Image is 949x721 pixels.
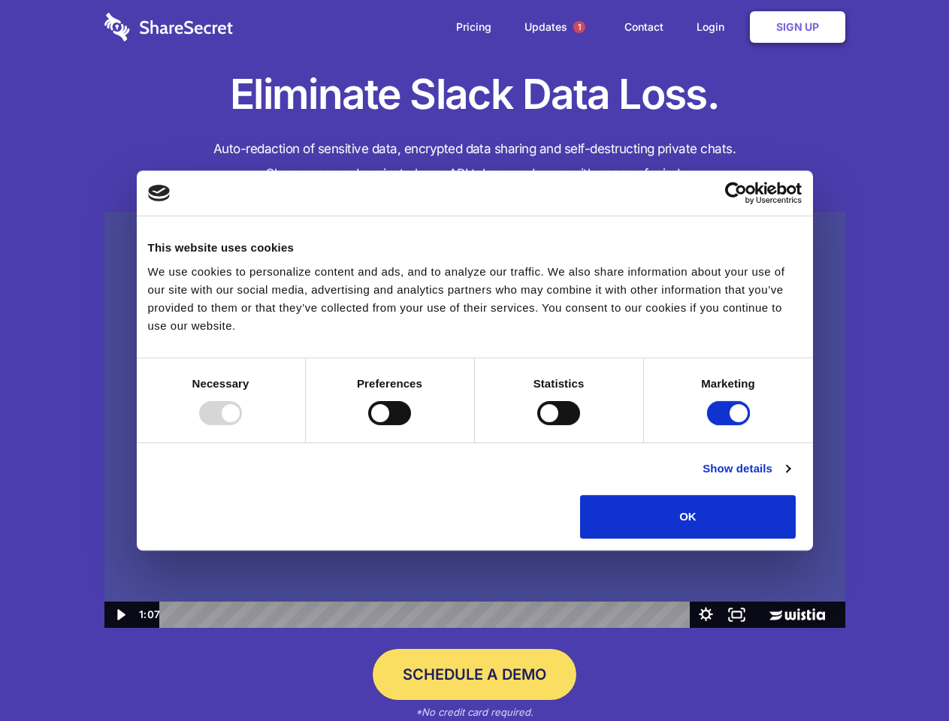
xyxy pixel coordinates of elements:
[148,239,802,257] div: This website uses cookies
[373,649,576,700] a: Schedule a Demo
[357,377,422,390] strong: Preferences
[752,602,845,628] a: Wistia Logo -- Learn More
[874,646,931,703] iframe: Drift Widget Chat Controller
[148,263,802,335] div: We use cookies to personalize content and ads, and to analyze our traffic. We also share informat...
[104,212,845,629] img: Sharesecret
[609,4,679,50] a: Contact
[573,21,585,33] span: 1
[171,602,683,628] div: Playbar
[533,377,585,390] strong: Statistics
[703,460,790,478] a: Show details
[682,4,747,50] a: Login
[148,185,171,201] img: logo
[416,706,533,718] em: *No credit card required.
[104,602,135,628] button: Play Video
[104,137,845,186] h4: Auto-redaction of sensitive data, encrypted data sharing and self-destructing private chats. Shar...
[580,495,796,538] button: OK
[670,182,802,204] a: Usercentrics Cookiebot - opens in a new window
[691,602,721,628] button: Show settings menu
[721,602,752,628] button: Fullscreen
[750,11,845,43] a: Sign Up
[701,377,755,390] strong: Marketing
[441,4,506,50] a: Pricing
[192,377,249,390] strong: Necessary
[104,13,233,41] img: logo-wordmark-white-trans-d4663122ce5f474addd5e946df7df03e33cb6a1c49d2221995e7729f52c070b2.svg
[104,68,845,122] h1: Eliminate Slack Data Loss.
